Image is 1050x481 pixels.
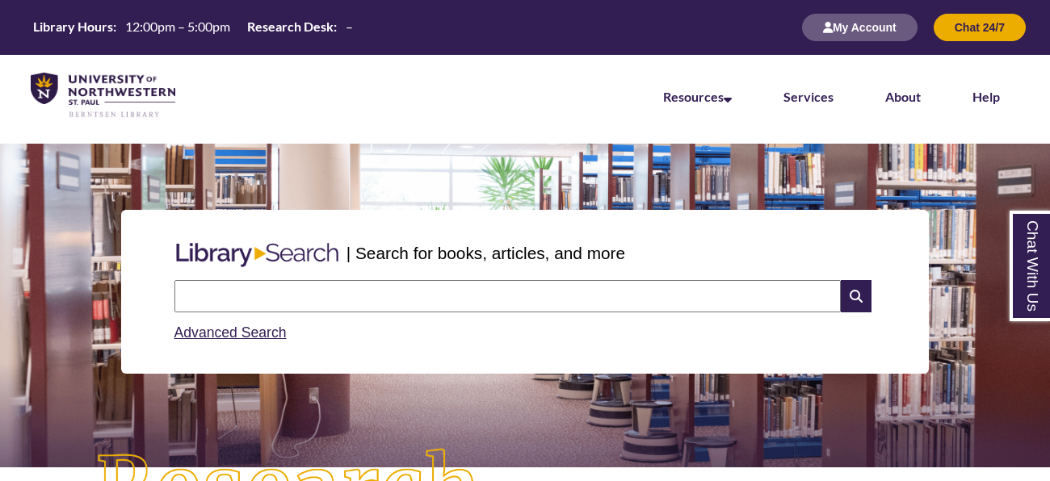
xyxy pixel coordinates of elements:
a: Chat 24/7 [934,20,1026,34]
i: Search [841,280,871,312]
p: | Search for books, articles, and more [346,240,625,266]
a: My Account [802,20,918,34]
span: 12:00pm – 5:00pm [125,19,230,34]
th: Library Hours: [27,18,119,36]
a: About [885,89,921,104]
button: My Account [802,14,918,41]
a: Help [972,89,1000,104]
a: Resources [663,89,732,104]
a: Advanced Search [174,324,287,341]
button: Chat 24/7 [934,14,1026,41]
img: Libary Search [168,236,346,274]
a: Services [783,89,834,104]
img: UNWSP Library Logo [31,73,175,119]
span: – [346,19,353,34]
table: Hours Today [27,18,359,36]
th: Research Desk: [241,18,339,36]
a: Hours Today [27,18,359,37]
